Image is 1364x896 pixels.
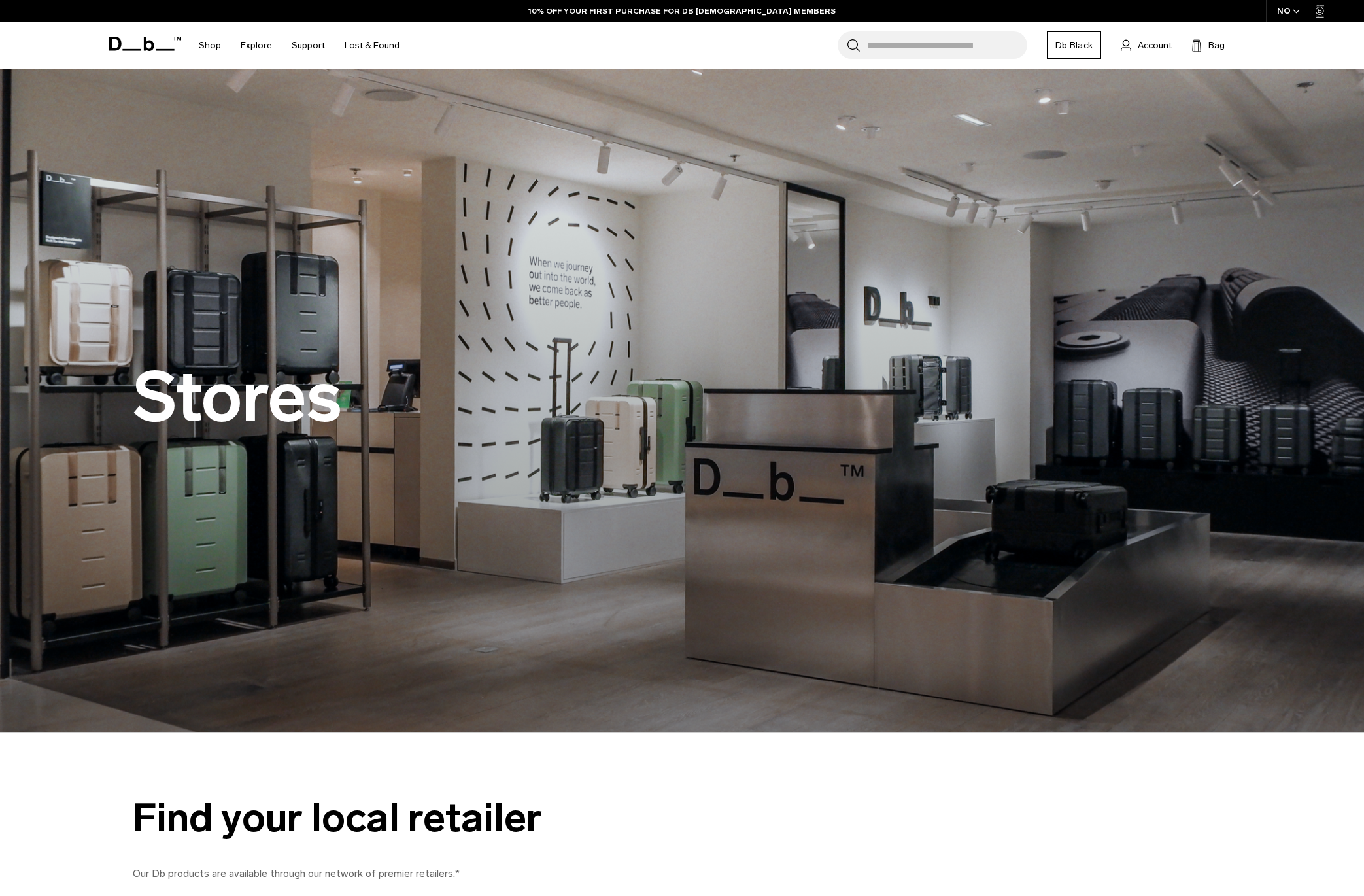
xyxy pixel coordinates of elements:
[1047,31,1101,59] a: Db Black
[133,363,342,432] h2: Stores
[1121,37,1172,53] a: Account
[1138,39,1172,52] span: Account
[199,22,221,69] a: Shop
[241,22,272,69] a: Explore
[133,796,721,840] div: Find your local retailer
[292,22,325,69] a: Support
[1208,39,1225,52] span: Bag
[189,22,409,69] nav: Main Navigation
[345,22,400,69] a: Lost & Found
[1191,37,1225,53] button: Bag
[528,5,836,17] a: 10% OFF YOUR FIRST PURCHASE FOR DB [DEMOGRAPHIC_DATA] MEMBERS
